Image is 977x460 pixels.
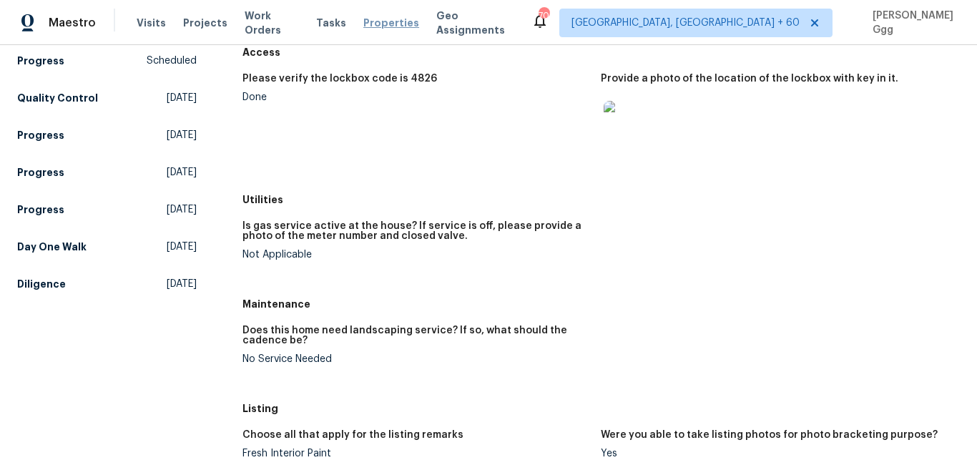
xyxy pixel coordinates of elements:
h5: Progress [17,202,64,217]
span: [DATE] [167,91,197,105]
h5: Diligence [17,277,66,291]
h5: Progress [17,128,64,142]
h5: Does this home need landscaping service? If so, what should the cadence be? [242,326,590,346]
div: Not Applicable [242,250,590,260]
span: Properties [363,16,419,30]
h5: Provide a photo of the location of the lockbox with key in it. [601,74,898,84]
h5: Were you able to take listing photos for photo bracketing purpose? [601,430,938,440]
a: Diligence[DATE] [17,271,197,297]
h5: Listing [242,401,960,416]
span: [DATE] [167,128,197,142]
span: [GEOGRAPHIC_DATA], [GEOGRAPHIC_DATA] + 60 [571,16,800,30]
h5: Utilities [242,192,960,207]
div: Fresh Interior Paint [242,449,590,459]
span: [DATE] [167,240,197,254]
h5: Progress [17,54,64,68]
div: Yes [601,449,948,459]
h5: Progress [17,165,64,180]
span: [PERSON_NAME] Ggg [867,9,956,37]
div: Done [242,92,590,102]
h5: Please verify the lockbox code is 4826 [242,74,437,84]
a: Progress[DATE] [17,197,197,222]
h5: Maintenance [242,297,960,311]
a: Day One Walk[DATE] [17,234,197,260]
h5: Choose all that apply for the listing remarks [242,430,463,440]
span: Scheduled [147,54,197,68]
span: [DATE] [167,277,197,291]
h5: Access [242,45,960,59]
h5: Is gas service active at the house? If service is off, please provide a photo of the meter number... [242,221,590,241]
span: Tasks [316,18,346,28]
div: 705 [539,9,549,23]
span: Work Orders [245,9,299,37]
span: [DATE] [167,165,197,180]
span: Geo Assignments [436,9,514,37]
a: Progress[DATE] [17,160,197,185]
div: No Service Needed [242,354,590,364]
span: Visits [137,16,166,30]
a: Progress[DATE] [17,122,197,148]
span: Maestro [49,16,96,30]
h5: Quality Control [17,91,98,105]
span: Projects [183,16,227,30]
span: [DATE] [167,202,197,217]
h5: Day One Walk [17,240,87,254]
a: ProgressScheduled [17,48,197,74]
a: Quality Control[DATE] [17,85,197,111]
